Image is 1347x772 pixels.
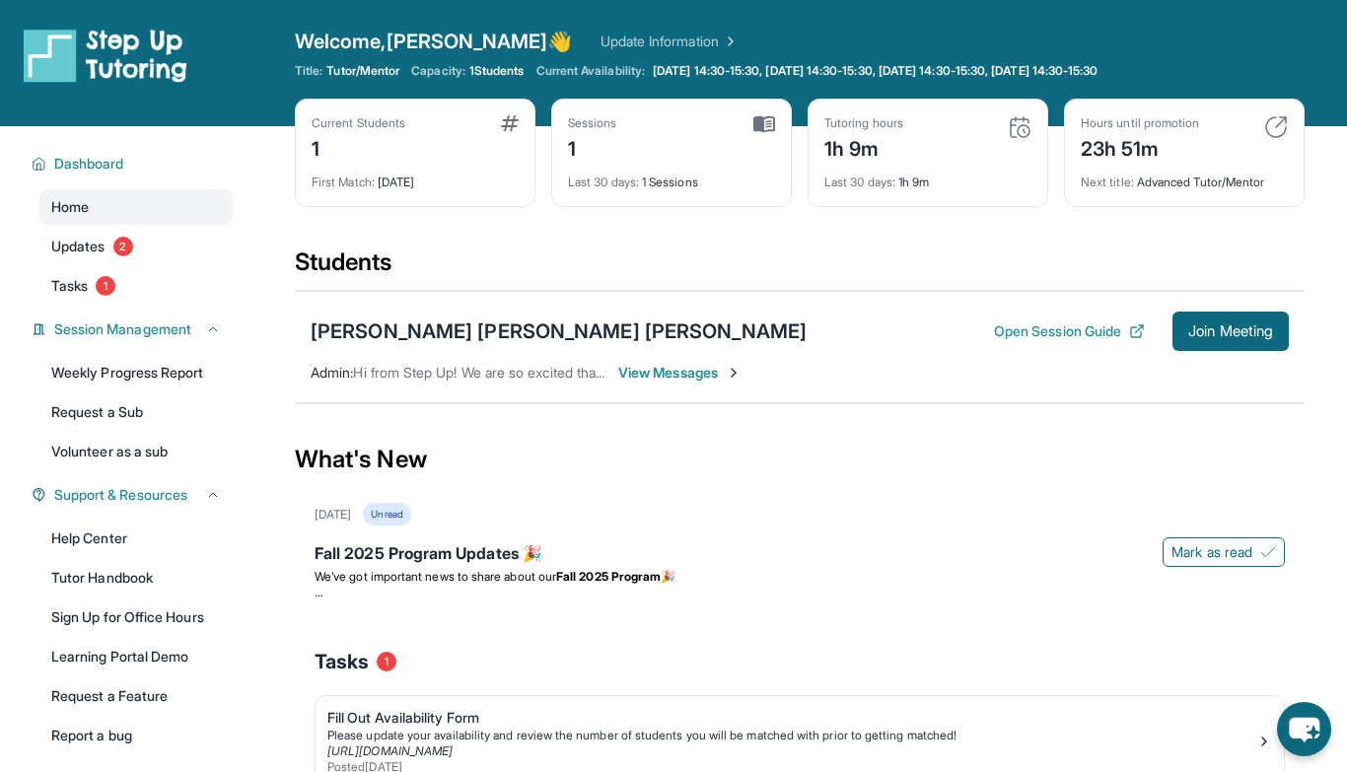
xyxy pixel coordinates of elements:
a: Sign Up for Office Hours [39,599,233,635]
span: Session Management [54,319,191,339]
span: [DATE] 14:30-15:30, [DATE] 14:30-15:30, [DATE] 14:30-15:30, [DATE] 14:30-15:30 [653,63,1098,79]
button: Open Session Guide [994,321,1145,341]
span: 1 [96,276,115,296]
a: Home [39,189,233,225]
img: Chevron-Right [726,365,742,381]
span: We’ve got important news to share about our [315,569,556,584]
strong: Fall 2025 Program [556,569,661,584]
a: Help Center [39,521,233,556]
div: Tutoring hours [824,115,903,131]
span: Tutor/Mentor [326,63,399,79]
div: Sessions [568,115,617,131]
div: What's New [295,416,1305,503]
span: Support & Resources [54,485,187,505]
div: Hours until promotion [1081,115,1199,131]
a: Learning Portal Demo [39,639,233,674]
div: Current Students [312,115,405,131]
a: Request a Feature [39,678,233,714]
div: Fill Out Availability Form [327,708,1256,728]
span: Tasks [315,648,369,675]
button: Session Management [46,319,221,339]
span: 2 [113,237,133,256]
a: Tutor Handbook [39,560,233,596]
div: [PERSON_NAME] [PERSON_NAME] [PERSON_NAME] [311,317,807,345]
span: 🎉 [661,569,675,584]
a: Request a Sub [39,394,233,430]
span: First Match : [312,175,375,189]
button: Mark as read [1163,537,1285,567]
span: Next title : [1081,175,1134,189]
a: Report a bug [39,718,233,753]
img: Mark as read [1260,544,1276,560]
div: 1 [312,131,405,163]
div: Fall 2025 Program Updates 🎉 [315,541,1285,569]
div: 1 Sessions [568,163,775,190]
button: Dashboard [46,154,221,174]
div: 1h 9m [824,131,903,163]
span: Last 30 days : [824,175,895,189]
div: Please update your availability and review the number of students you will be matched with prior ... [327,728,1256,743]
div: [DATE] [315,507,351,523]
img: card [753,115,775,133]
img: Chevron Right [719,32,739,51]
span: Current Availability: [536,63,645,79]
span: Last 30 days : [568,175,639,189]
span: Title: [295,63,322,79]
span: Mark as read [1171,542,1252,562]
img: card [1264,115,1288,139]
span: 1 [377,652,396,671]
div: Advanced Tutor/Mentor [1081,163,1288,190]
img: card [1008,115,1031,139]
span: Tasks [51,276,88,296]
button: Support & Resources [46,485,221,505]
div: Students [295,246,1305,290]
button: Join Meeting [1172,312,1289,351]
span: 1 Students [469,63,525,79]
span: Capacity: [411,63,465,79]
div: 1 [568,131,617,163]
button: chat-button [1277,702,1331,756]
span: View Messages [618,363,742,383]
img: card [501,115,519,131]
div: Unread [363,503,410,526]
div: [DATE] [312,163,519,190]
div: 23h 51m [1081,131,1199,163]
a: Update Information [601,32,739,51]
span: Updates [51,237,106,256]
a: Tasks1 [39,268,233,304]
a: Weekly Progress Report [39,355,233,390]
a: Updates2 [39,229,233,264]
span: Welcome, [PERSON_NAME] 👋 [295,28,573,55]
span: Join Meeting [1188,325,1273,337]
span: Dashboard [54,154,124,174]
span: Home [51,197,89,217]
a: [DATE] 14:30-15:30, [DATE] 14:30-15:30, [DATE] 14:30-15:30, [DATE] 14:30-15:30 [649,63,1101,79]
img: logo [24,28,187,83]
span: Admin : [311,364,353,381]
a: [URL][DOMAIN_NAME] [327,743,453,758]
div: 1h 9m [824,163,1031,190]
a: Volunteer as a sub [39,434,233,469]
